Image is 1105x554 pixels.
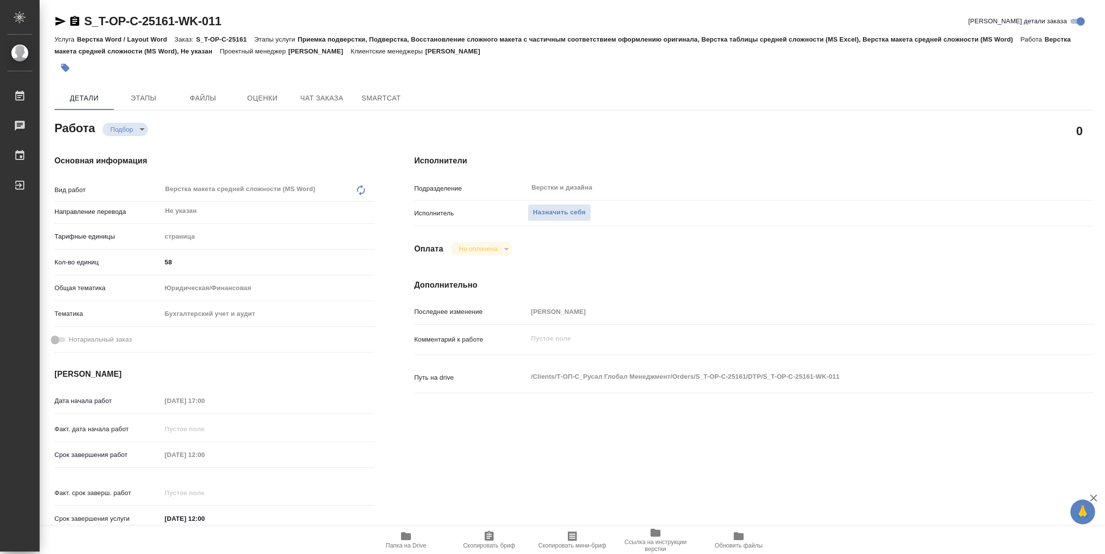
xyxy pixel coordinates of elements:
input: ✎ Введи что-нибудь [161,511,248,526]
span: Скопировать бриф [463,542,515,549]
button: Обновить файлы [697,526,780,554]
span: SmartCat [357,92,405,104]
p: Срок завершения услуги [54,514,161,524]
span: Оценки [239,92,286,104]
p: Верстка макета средней сложности (MS Word), Не указан [54,36,1071,55]
button: Папка на Drive [364,526,448,554]
span: Детали [60,92,108,104]
p: Комментарий к работе [414,335,528,345]
p: [PERSON_NAME] [425,48,488,55]
span: Назначить себя [533,207,586,218]
div: Подбор [451,242,512,255]
p: Услуга [54,36,77,43]
p: Подразделение [414,184,528,194]
span: Ссылка на инструкции верстки [620,539,691,553]
input: Пустое поле [161,448,248,462]
button: Скопировать ссылку для ЯМессенджера [54,15,66,27]
p: S_T-OP-C-25161 [196,36,254,43]
h2: Работа [54,118,95,136]
button: Скопировать бриф [448,526,531,554]
input: ✎ Введи что-нибудь [161,255,375,269]
span: Файлы [179,92,227,104]
button: Подбор [107,125,136,134]
p: Исполнитель [414,208,528,218]
button: Ссылка на инструкции верстки [614,526,697,554]
span: Нотариальный заказ [69,335,132,345]
a: S_T-OP-C-25161-WK-011 [84,14,221,28]
h4: Оплата [414,243,444,255]
p: Клиентские менеджеры [351,48,425,55]
h4: Основная информация [54,155,375,167]
input: Пустое поле [528,304,1038,319]
p: Проектный менеджер [220,48,288,55]
span: Папка на Drive [386,542,426,549]
p: Последнее изменение [414,307,528,317]
p: Этапы услуги [254,36,298,43]
button: Назначить себя [528,204,591,221]
p: Приемка подверстки, Подверстка, Восстановление сложного макета с частичным соответствием оформлен... [298,36,1020,43]
h4: Дополнительно [414,279,1094,291]
p: Заказ: [175,36,196,43]
span: Чат заказа [298,92,346,104]
p: Верстка Word / Layout Word [77,36,174,43]
h4: [PERSON_NAME] [54,368,375,380]
input: Пустое поле [161,422,248,436]
button: Не оплачена [456,245,500,253]
div: Юридическая/Финансовая [161,280,375,297]
p: Факт. дата начала работ [54,424,161,434]
div: Подбор [102,123,148,136]
button: 🙏 [1070,500,1095,524]
div: страница [161,228,375,245]
span: [PERSON_NAME] детали заказа [968,16,1067,26]
button: Скопировать мини-бриф [531,526,614,554]
p: Путь на drive [414,373,528,383]
p: Работа [1020,36,1045,43]
h2: 0 [1076,122,1083,139]
p: Срок завершения работ [54,450,161,460]
p: Факт. срок заверш. работ [54,488,161,498]
p: Направление перевода [54,207,161,217]
div: Бухгалтерский учет и аудит [161,305,375,322]
span: Обновить файлы [715,542,763,549]
button: Скопировать ссылку [69,15,81,27]
input: Пустое поле [161,394,248,408]
p: Тарифные единицы [54,232,161,242]
p: Дата начала работ [54,396,161,406]
p: Кол-во единиц [54,257,161,267]
span: 🙏 [1074,502,1091,522]
p: Тематика [54,309,161,319]
h4: Исполнители [414,155,1094,167]
span: Скопировать мини-бриф [538,542,606,549]
input: Пустое поле [161,486,248,500]
p: Вид работ [54,185,161,195]
button: Добавить тэг [54,57,76,79]
p: [PERSON_NAME] [288,48,351,55]
p: Общая тематика [54,283,161,293]
textarea: /Clients/Т-ОП-С_Русал Глобал Менеджмент/Orders/S_T-OP-C-25161/DTP/S_T-OP-C-25161-WK-011 [528,368,1038,385]
span: Этапы [120,92,167,104]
